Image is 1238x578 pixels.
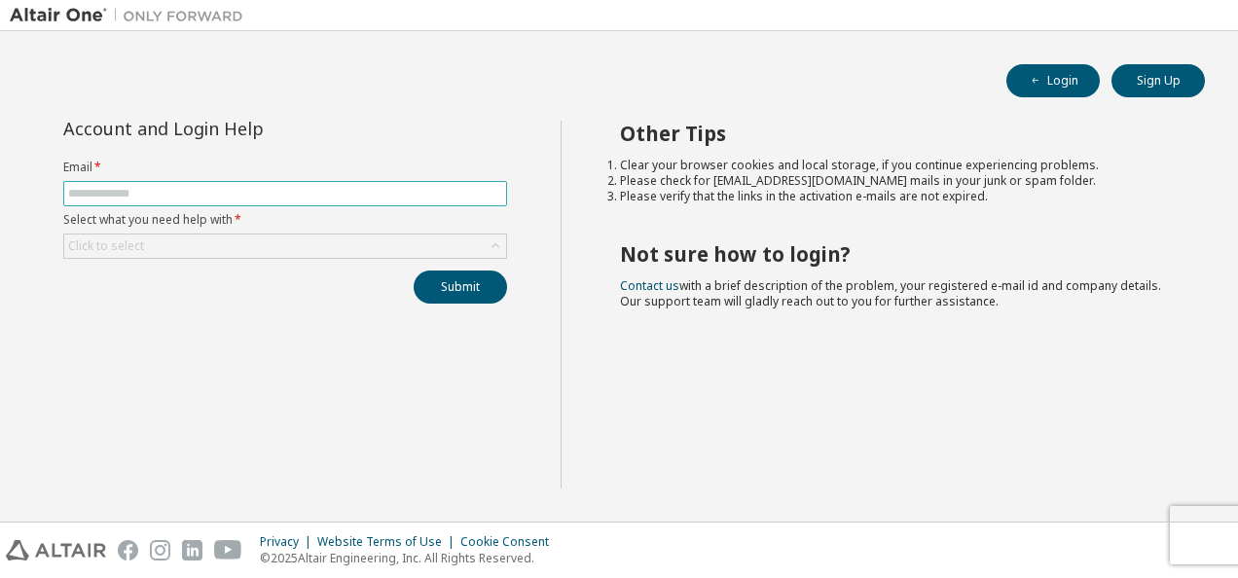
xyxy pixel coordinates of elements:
[460,534,561,550] div: Cookie Consent
[260,550,561,566] p: © 2025 Altair Engineering, Inc. All Rights Reserved.
[68,238,144,254] div: Click to select
[150,540,170,560] img: instagram.svg
[6,540,106,560] img: altair_logo.svg
[214,540,242,560] img: youtube.svg
[182,540,202,560] img: linkedin.svg
[317,534,460,550] div: Website Terms of Use
[118,540,138,560] img: facebook.svg
[1111,64,1205,97] button: Sign Up
[260,534,317,550] div: Privacy
[64,235,506,258] div: Click to select
[63,121,419,136] div: Account and Login Help
[620,277,1161,309] span: with a brief description of the problem, your registered e-mail id and company details. Our suppo...
[63,212,507,228] label: Select what you need help with
[620,277,679,294] a: Contact us
[1006,64,1100,97] button: Login
[620,189,1171,204] li: Please verify that the links in the activation e-mails are not expired.
[620,173,1171,189] li: Please check for [EMAIL_ADDRESS][DOMAIN_NAME] mails in your junk or spam folder.
[620,158,1171,173] li: Clear your browser cookies and local storage, if you continue experiencing problems.
[10,6,253,25] img: Altair One
[620,241,1171,267] h2: Not sure how to login?
[620,121,1171,146] h2: Other Tips
[414,271,507,304] button: Submit
[63,160,507,175] label: Email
